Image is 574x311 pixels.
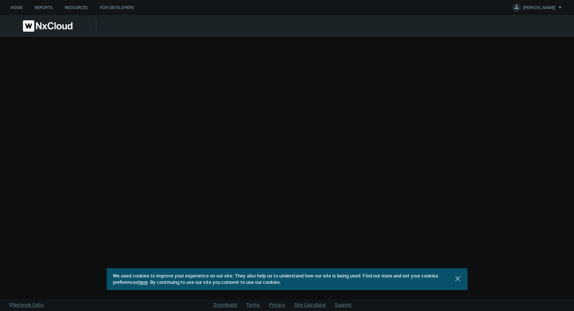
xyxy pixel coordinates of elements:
[23,20,73,32] img: Nx Cloud logo
[59,3,94,12] a: Resources
[5,3,29,12] a: Home
[29,3,59,12] a: Reports
[213,301,237,308] a: Downloads
[13,301,44,308] span: Network Optix
[335,301,352,308] a: Support
[94,3,140,12] a: For Developers
[9,301,44,309] a: ©Network Optix
[269,301,285,308] a: Privacy
[148,279,281,285] span: . By continuing to use our site you consent to use our cookies.
[246,301,260,308] a: Terms
[294,301,326,308] a: Site Calculator
[523,5,555,13] span: [PERSON_NAME]
[113,272,438,285] span: We used cookies to improve your experience on our site. They also help us to understand how our s...
[138,279,148,285] a: here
